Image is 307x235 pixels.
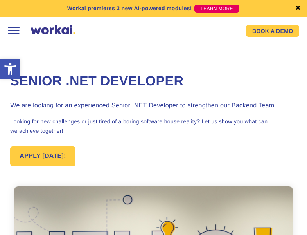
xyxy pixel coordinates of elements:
[295,5,301,12] a: ✖
[10,101,296,110] h3: We are looking for an experienced Senior .NET Developer to strengthen our Backend Team.
[67,4,192,13] p: Workai premieres 3 new AI-powered modules!
[10,117,296,136] p: Looking for new challenges or just tired of a boring software house reality? Let us show you what...
[10,72,296,90] h1: Senior .NET Developer
[10,146,75,166] a: APPLY [DATE]!
[246,25,299,37] a: BOOK A DEMO
[194,5,239,13] a: LEARN MORE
